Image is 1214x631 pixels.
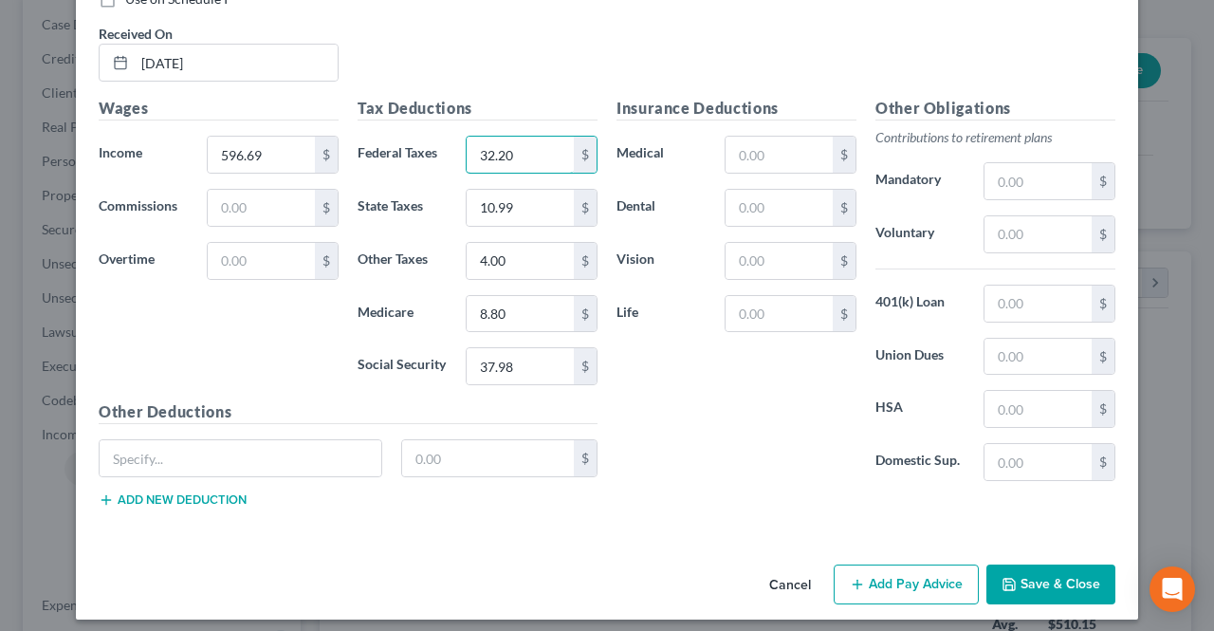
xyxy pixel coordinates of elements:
h5: Wages [99,97,339,121]
input: 0.00 [984,163,1092,199]
input: 0.00 [984,216,1092,252]
label: 401(k) Loan [866,285,974,323]
input: 0.00 [208,243,315,279]
label: Commissions [89,189,197,227]
div: $ [833,190,855,226]
input: 0.00 [984,391,1092,427]
input: 0.00 [467,243,574,279]
div: $ [574,348,597,384]
button: Add Pay Advice [834,565,979,604]
h5: Insurance Deductions [616,97,856,121]
label: Medical [607,136,715,174]
div: $ [1092,286,1114,322]
label: Vision [607,242,715,280]
label: Mandatory [866,162,974,200]
button: Cancel [754,566,826,604]
input: 0.00 [208,190,315,226]
input: 0.00 [984,444,1092,480]
input: MM/DD/YYYY [135,45,338,81]
div: $ [1092,216,1114,252]
div: $ [574,243,597,279]
p: Contributions to retirement plans [875,128,1115,147]
div: $ [315,137,338,173]
input: 0.00 [726,296,833,332]
div: $ [315,243,338,279]
input: 0.00 [402,440,575,476]
label: Domestic Sup. [866,443,974,481]
label: Union Dues [866,338,974,376]
input: 0.00 [726,243,833,279]
label: HSA [866,390,974,428]
input: Specify... [100,440,381,476]
input: 0.00 [467,137,574,173]
span: Income [99,144,142,160]
input: 0.00 [726,137,833,173]
input: 0.00 [208,137,315,173]
input: 0.00 [467,190,574,226]
div: $ [574,296,597,332]
input: 0.00 [467,296,574,332]
div: $ [1092,163,1114,199]
label: Overtime [89,242,197,280]
div: $ [1092,391,1114,427]
div: $ [833,243,855,279]
h5: Other Deductions [99,400,598,424]
label: Federal Taxes [348,136,456,174]
div: $ [315,190,338,226]
label: Medicare [348,295,456,333]
label: Other Taxes [348,242,456,280]
div: $ [833,296,855,332]
h5: Other Obligations [875,97,1115,121]
input: 0.00 [984,286,1092,322]
div: $ [1092,444,1114,480]
div: $ [574,190,597,226]
div: $ [1092,339,1114,375]
label: Life [607,295,715,333]
label: Social Security [348,347,456,385]
div: Open Intercom Messenger [1150,566,1195,612]
span: Received On [99,26,173,42]
label: Dental [607,189,715,227]
input: 0.00 [984,339,1092,375]
h5: Tax Deductions [358,97,598,121]
button: Add new deduction [99,492,247,508]
div: $ [574,137,597,173]
input: 0.00 [726,190,833,226]
input: 0.00 [467,348,574,384]
button: Save & Close [986,565,1115,604]
label: Voluntary [866,215,974,253]
div: $ [574,440,597,476]
label: State Taxes [348,189,456,227]
div: $ [833,137,855,173]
